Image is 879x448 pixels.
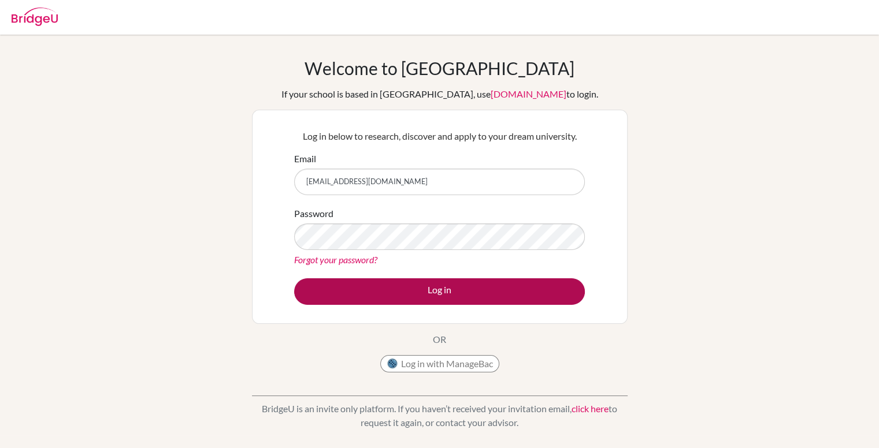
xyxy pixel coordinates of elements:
[294,254,377,265] a: Forgot your password?
[491,88,566,99] a: [DOMAIN_NAME]
[294,129,585,143] p: Log in below to research, discover and apply to your dream university.
[294,207,333,221] label: Password
[12,8,58,26] img: Bridge-U
[281,87,598,101] div: If your school is based in [GEOGRAPHIC_DATA], use to login.
[572,403,609,414] a: click here
[294,278,585,305] button: Log in
[252,402,628,430] p: BridgeU is an invite only platform. If you haven’t received your invitation email, to request it ...
[433,333,446,346] p: OR
[294,152,316,166] label: Email
[380,355,499,372] button: Log in with ManageBac
[305,58,574,79] h1: Welcome to [GEOGRAPHIC_DATA]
